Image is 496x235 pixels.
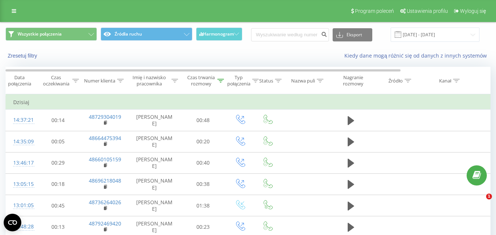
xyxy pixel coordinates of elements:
[335,74,371,87] div: Nagranie rozmowy
[6,27,97,41] button: Wszystkie połączenia
[89,135,121,142] a: 48664475394
[13,113,28,127] div: 14:37:21
[180,173,226,195] td: 00:38
[129,195,180,216] td: [PERSON_NAME]
[251,28,329,41] input: Wyszukiwanie według numeru
[460,8,486,14] span: Wyloguj się
[180,195,226,216] td: 01:38
[89,156,121,163] a: 48660105159
[407,8,448,14] span: Ustawienia profilu
[13,198,28,213] div: 13:01:05
[35,152,81,173] td: 00:29
[291,78,315,84] div: Nazwa puli
[89,113,121,120] a: 48729304019
[471,194,489,211] iframe: Intercom live chat
[129,74,170,87] div: Imię i nazwisko pracownika
[259,78,273,84] div: Status
[355,8,394,14] span: Program poleceń
[89,199,121,206] a: 48736264026
[180,152,226,173] td: 00:40
[129,173,180,195] td: [PERSON_NAME]
[13,220,28,234] div: 12:48:28
[89,220,121,227] a: 48792469420
[35,131,81,152] td: 00:05
[35,110,81,131] td: 00:14
[180,110,226,131] td: 00:48
[187,74,216,87] div: Czas trwania rozmowy
[203,32,234,37] span: Harmonogram
[486,194,492,199] span: 1
[129,131,180,152] td: [PERSON_NAME]
[388,78,403,84] div: Źródło
[6,74,33,87] div: Data połączenia
[13,156,28,170] div: 13:46:17
[129,110,180,131] td: [PERSON_NAME]
[344,52,490,59] a: Kiedy dane mogą różnić się od danych z innych systemów
[333,28,372,41] button: Eksport
[13,177,28,191] div: 13:05:15
[35,195,81,216] td: 00:45
[35,173,81,195] td: 00:18
[6,52,41,59] button: Zresetuj filtry
[227,74,250,87] div: Typ połączenia
[180,131,226,152] td: 00:20
[101,27,192,41] button: Źródła ruchu
[18,31,62,37] span: Wszystkie połączenia
[129,152,180,173] td: [PERSON_NAME]
[196,27,243,41] button: Harmonogram
[439,78,451,84] div: Kanał
[41,74,70,87] div: Czas oczekiwania
[13,135,28,149] div: 14:35:09
[89,177,121,184] a: 48696218048
[4,214,21,231] button: Open CMP widget
[84,78,115,84] div: Numer klienta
